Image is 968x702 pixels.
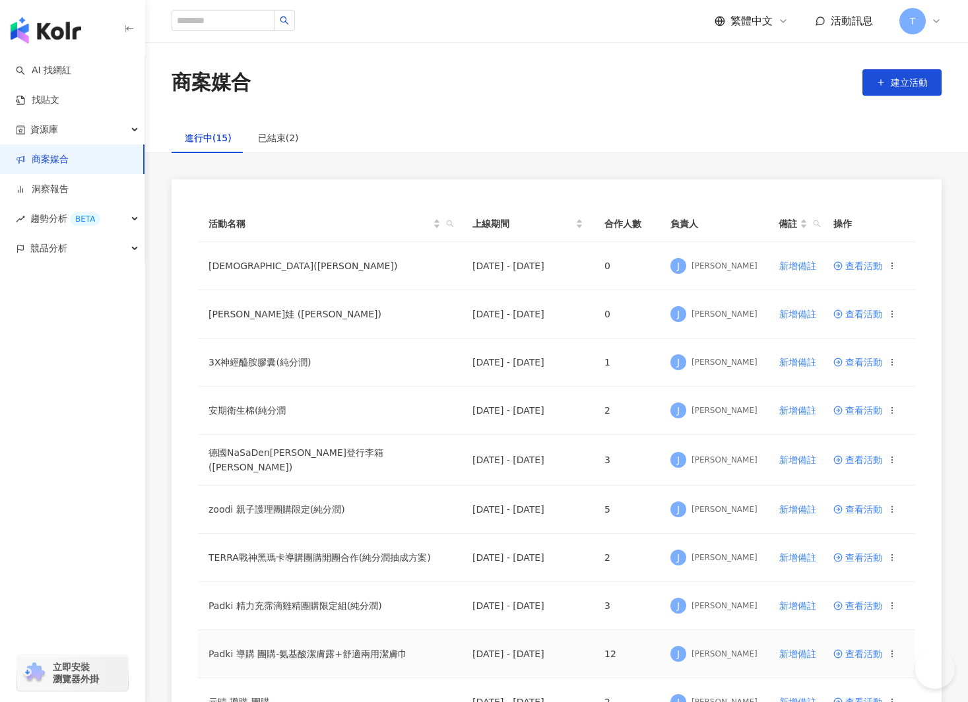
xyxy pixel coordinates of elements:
span: J [677,598,680,613]
span: 立即安裝 瀏覽器外掛 [53,661,99,685]
td: 12 [594,630,660,678]
td: 2 [594,534,660,582]
span: J [677,453,680,467]
a: 查看活動 [833,406,882,415]
button: 新增備註 [779,592,817,619]
th: 操作 [823,206,915,242]
span: J [677,502,680,517]
a: 查看活動 [833,358,882,367]
iframe: Help Scout Beacon - Open [915,649,955,689]
span: 新增備註 [779,600,816,611]
th: 負責人 [660,206,768,242]
a: 查看活動 [833,309,882,319]
span: 新增備註 [779,455,816,465]
a: 查看活動 [833,553,882,562]
span: J [677,355,680,369]
div: 已結束(2) [258,131,299,145]
td: 3X神經醯胺膠囊(純分潤) [198,338,462,387]
div: [PERSON_NAME] [692,261,758,272]
td: 2 [594,387,660,435]
div: [PERSON_NAME] [692,552,758,563]
th: 活動名稱 [198,206,462,242]
th: 備註 [768,206,829,242]
span: J [677,259,680,273]
span: 新增備註 [779,504,816,515]
div: [PERSON_NAME] [692,405,758,416]
button: 新增備註 [779,253,817,279]
td: [DATE] - [DATE] [462,435,594,486]
span: search [446,220,454,228]
td: [DATE] - [DATE] [462,630,594,678]
div: [PERSON_NAME] [692,309,758,320]
div: 進行中(15) [185,131,232,145]
th: 合作人數 [594,206,660,242]
span: rise [16,214,25,224]
td: TERRA戰神黑瑪卡導購團購開團合作(純分潤抽成方案) [198,534,462,582]
span: 活動名稱 [209,216,430,231]
span: 資源庫 [30,115,58,144]
td: 安期衛生棉(純分潤 [198,387,462,435]
td: 3 [594,582,660,630]
div: [PERSON_NAME] [692,357,758,368]
td: [DATE] - [DATE] [462,387,594,435]
span: 備註 [779,216,797,231]
span: 新增備註 [779,261,816,271]
span: search [810,214,823,234]
a: 洞察報告 [16,183,69,196]
span: 新增備註 [779,405,816,416]
td: 0 [594,242,660,290]
span: 上線期間 [472,216,573,231]
div: [PERSON_NAME] [692,504,758,515]
button: 建立活動 [862,69,942,96]
a: chrome extension立即安裝 瀏覽器外掛 [17,655,128,691]
img: chrome extension [21,662,47,684]
div: [PERSON_NAME] [692,649,758,660]
td: [DATE] - [DATE] [462,534,594,582]
span: search [280,16,289,25]
a: 查看活動 [833,505,882,514]
span: search [443,214,457,234]
span: T [910,14,916,28]
td: 德國NaSaDen[PERSON_NAME]登行李箱([PERSON_NAME]) [198,435,462,486]
div: [PERSON_NAME] [692,600,758,612]
a: 查看活動 [833,455,882,464]
button: 新增備註 [779,641,817,667]
td: [DATE] - [DATE] [462,290,594,338]
span: J [677,550,680,565]
span: 新增備註 [779,309,816,319]
a: 查看活動 [833,649,882,658]
a: 查看活動 [833,261,882,271]
button: 新增備註 [779,301,817,327]
button: 新增備註 [779,349,817,375]
img: logo [11,17,81,44]
td: 1 [594,338,660,387]
span: 新增備註 [779,649,816,659]
span: 競品分析 [30,234,67,263]
a: 查看活動 [833,601,882,610]
button: 新增備註 [779,544,817,571]
td: [DEMOGRAPHIC_DATA]([PERSON_NAME]) [198,242,462,290]
button: 新增備註 [779,397,817,424]
th: 上線期間 [462,206,594,242]
span: 新增備註 [779,357,816,367]
td: 0 [594,290,660,338]
td: 5 [594,486,660,534]
button: 新增備註 [779,447,817,473]
td: [DATE] - [DATE] [462,338,594,387]
td: [DATE] - [DATE] [462,242,594,290]
div: 商案媒合 [172,69,251,96]
td: [PERSON_NAME]娃 ([PERSON_NAME]) [198,290,462,338]
span: J [677,647,680,661]
td: [DATE] - [DATE] [462,582,594,630]
span: search [813,220,821,228]
span: J [677,307,680,321]
span: 活動訊息 [831,15,873,27]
